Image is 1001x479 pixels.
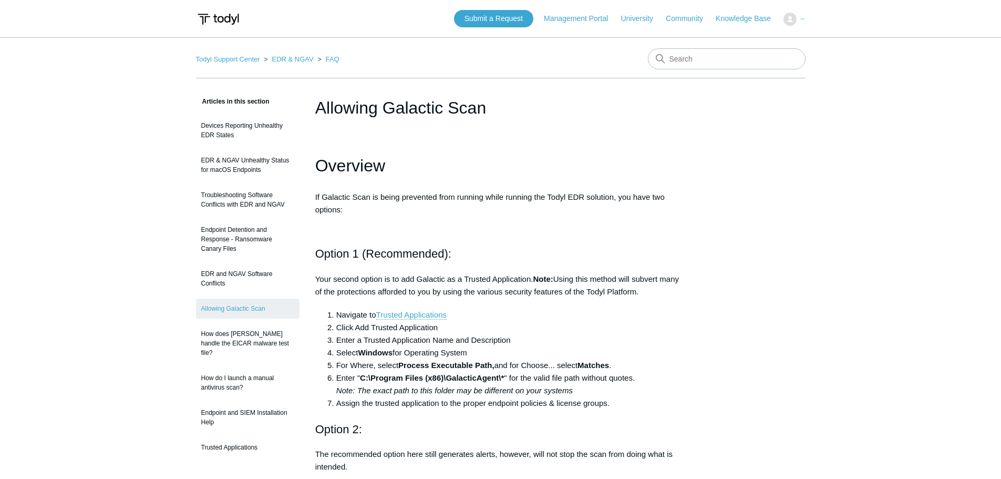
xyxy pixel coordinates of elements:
em: Note: The exact path to this folder may be different on your systems [336,386,573,395]
li: FAQ [315,55,339,63]
strong: Matches [577,361,609,370]
h1: Overview [315,152,686,179]
strong: C:\Program Files (x86)\GalacticAgent\* [360,373,504,382]
a: EDR and NGAV Software Conflicts [196,264,300,293]
li: EDR & NGAV [262,55,315,63]
a: Knowledge Base [716,13,781,24]
h2: Option 2: [315,420,686,439]
li: Click Add Trusted Application [336,321,686,334]
img: Todyl Support Center Help Center home page [196,9,241,29]
li: Enter " " for the valid file path without quotes. [336,372,686,397]
p: Your second option is to add Galactic as a Trusted Application. Using this method will subvert ma... [315,273,686,298]
a: Management Portal [544,13,618,24]
strong: Note: [533,274,553,283]
a: Endpoint and SIEM Installation Help [196,403,300,432]
a: University [621,13,663,24]
a: Trusted Applications [196,437,300,457]
a: How do I launch a manual antivirus scan? [196,368,300,398]
li: Enter a Trusted Application Name and Description [336,334,686,346]
a: FAQ [326,55,339,63]
span: Articles in this section [196,98,270,105]
a: Community [666,13,714,24]
a: EDR & NGAV Unhealthy Status for macOS Endpoints [196,150,300,180]
a: Allowing Galactic Scan [196,299,300,319]
h2: Option 1 (Recommended): [315,244,686,263]
input: Search [648,48,806,69]
strong: Process Executable Path, [398,361,494,370]
a: Devices Reporting Unhealthy EDR States [196,116,300,145]
p: If Galactic Scan is being prevented from running while running the Todyl EDR solution, you have t... [315,191,686,216]
a: Trusted Applications [376,310,447,320]
li: Todyl Support Center [196,55,262,63]
p: The recommended option here still generates alerts, however, will not stop the scan from doing wh... [315,448,686,473]
li: Select for Operating System [336,346,686,359]
li: Navigate to [336,309,686,321]
a: Todyl Support Center [196,55,260,63]
a: Submit a Request [454,10,533,27]
strong: Windows [358,348,393,357]
h1: Allowing Galactic Scan [315,95,686,120]
a: Endpoint Detention and Response - Ransomware Canary Files [196,220,300,259]
a: How does [PERSON_NAME] handle the EICAR malware test file? [196,324,300,363]
a: Troubleshooting Software Conflicts with EDR and NGAV [196,185,300,215]
a: EDR & NGAV [272,55,313,63]
li: Assign the trusted application to the proper endpoint policies & license groups. [336,397,686,410]
li: For Where, select and for Choose... select . [336,359,686,372]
